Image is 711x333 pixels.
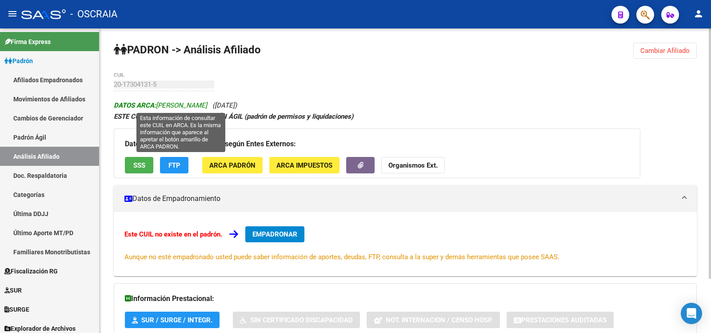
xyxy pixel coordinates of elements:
[693,8,704,19] mat-icon: person
[633,43,697,59] button: Cambiar Afiliado
[125,312,220,328] button: SUR / SURGE / INTEGR.
[640,47,690,55] span: Cambiar Afiliado
[114,112,353,120] strong: ESTE CUIL NO EXISTE EN EL PADRÓN ÁGIL (padrón de permisos y liquidaciones)
[4,56,33,66] span: Padrón
[521,316,607,324] span: Prestaciones Auditadas
[245,226,304,242] button: EMPADRONAR
[133,161,145,169] span: SSS
[4,37,51,47] span: Firma Express
[124,230,222,238] strong: Este CUIL no existe en el padrón.
[114,185,697,212] mat-expansion-panel-header: Datos de Empadronamiento
[386,316,493,324] span: Not. Internacion / Censo Hosp.
[114,212,697,276] div: Datos de Empadronamiento
[125,293,686,305] h3: Información Prestacional:
[124,194,675,204] mat-panel-title: Datos de Empadronamiento
[681,303,702,324] div: Open Intercom Messenger
[4,305,29,314] span: SURGE
[114,44,261,56] strong: PADRON -> Análisis Afiliado
[367,312,500,328] button: Not. Internacion / Censo Hosp.
[7,8,18,19] mat-icon: menu
[388,161,438,169] strong: Organismos Ext.
[124,253,559,261] span: Aunque no esté empadronado usted puede saber información de aportes, deudas, FTP, consulta a la s...
[114,101,156,109] strong: DATOS ARCA:
[276,161,332,169] span: ARCA Impuestos
[202,157,263,173] button: ARCA Padrón
[212,101,237,109] span: ([DATE])
[160,157,188,173] button: FTP
[114,101,207,109] span: [PERSON_NAME]
[233,312,360,328] button: Sin Certificado Discapacidad
[125,157,153,173] button: SSS
[4,285,22,295] span: SUR
[250,316,353,324] span: Sin Certificado Discapacidad
[125,138,629,150] h3: Datos Personales y Afiliatorios según Entes Externos:
[507,312,614,328] button: Prestaciones Auditadas
[168,161,180,169] span: FTP
[252,230,297,238] span: EMPADRONAR
[141,316,212,324] span: SUR / SURGE / INTEGR.
[269,157,340,173] button: ARCA Impuestos
[209,161,256,169] span: ARCA Padrón
[381,157,445,173] button: Organismos Ext.
[4,266,58,276] span: Fiscalización RG
[70,4,117,24] span: - OSCRAIA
